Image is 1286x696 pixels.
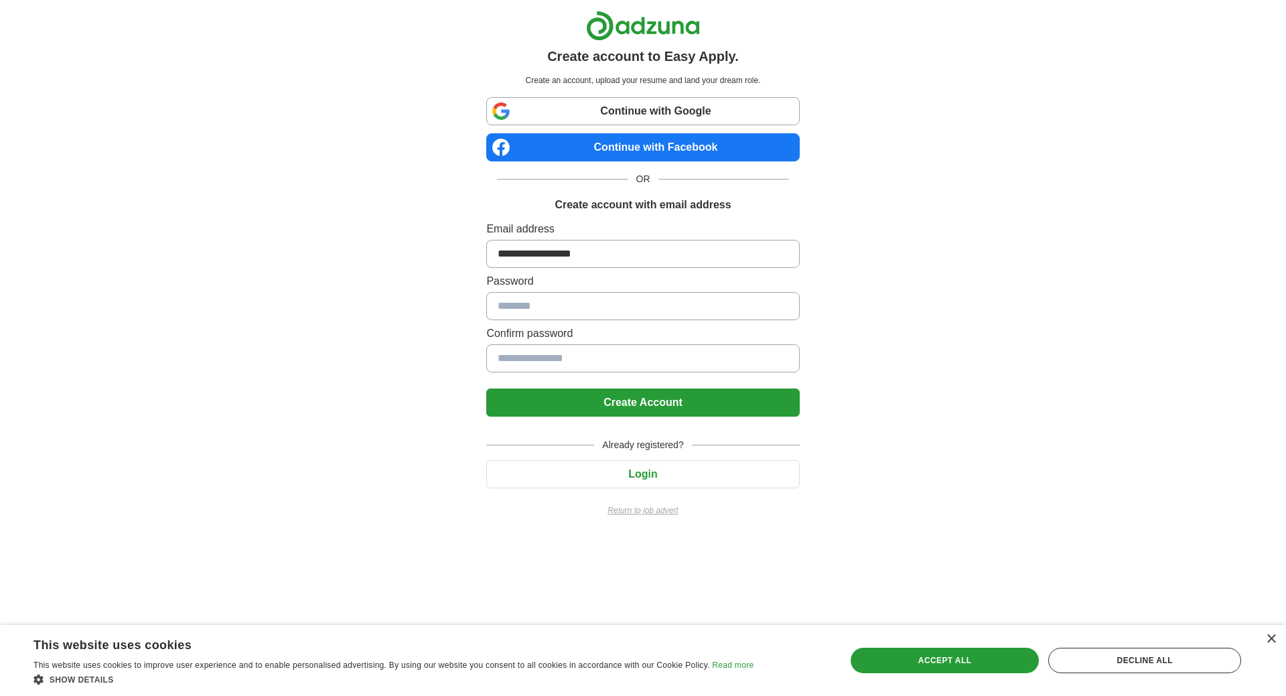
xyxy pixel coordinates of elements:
h1: Create account to Easy Apply. [547,46,739,66]
div: Show details [33,673,754,686]
div: Accept all [851,648,1040,673]
h1: Create account with email address [555,197,731,213]
a: Continue with Google [486,97,799,125]
label: Password [486,273,799,289]
span: Already registered? [594,438,691,452]
div: Decline all [1048,648,1241,673]
a: Return to job advert [486,504,799,516]
p: Create an account, upload your resume and land your dream role. [489,74,796,86]
a: Read more, opens a new window [712,660,754,670]
button: Create Account [486,389,799,417]
span: OR [628,172,658,186]
img: Adzuna logo [586,11,700,41]
label: Confirm password [486,326,799,342]
div: This website uses cookies [33,633,720,653]
button: Login [486,460,799,488]
a: Continue with Facebook [486,133,799,161]
label: Email address [486,221,799,237]
span: Show details [50,675,114,685]
span: This website uses cookies to improve user experience and to enable personalised advertising. By u... [33,660,710,670]
div: Close [1266,634,1276,644]
a: Login [486,468,799,480]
